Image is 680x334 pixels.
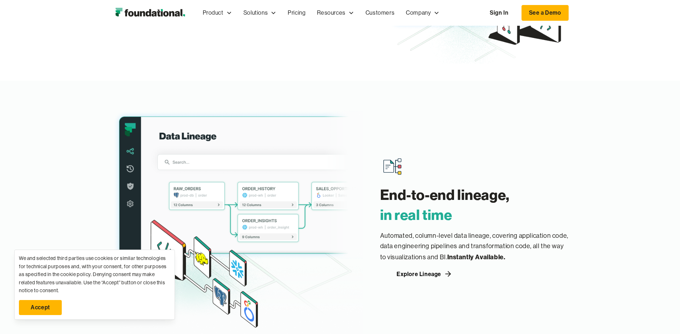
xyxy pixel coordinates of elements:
[311,1,359,25] div: Resources
[381,155,404,178] img: Lineage Icon
[112,6,188,20] img: Foundational Logo
[19,254,170,294] div: We and selected third parties use cookies or similar technologies for technical purposes and, wit...
[238,1,282,25] div: Solutions
[380,185,569,225] h3: End-to-end lineage, ‍
[380,231,569,263] p: Automated, column-level data lineage, covering application code, data engineering pipelines and t...
[360,1,400,25] a: Customers
[551,251,680,334] iframe: Chat Widget
[400,1,445,25] div: Company
[380,268,469,280] a: Explore Lineage
[406,8,431,18] div: Company
[203,8,223,18] div: Product
[397,271,441,277] div: Explore Lineage
[522,5,569,21] a: See a Demo
[197,1,238,25] div: Product
[112,6,188,20] a: home
[447,253,505,261] strong: Instantly Available.
[483,5,515,20] a: Sign In
[243,8,268,18] div: Solutions
[282,1,311,25] a: Pricing
[317,8,345,18] div: Resources
[19,300,62,315] a: Accept
[380,206,452,224] span: in real time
